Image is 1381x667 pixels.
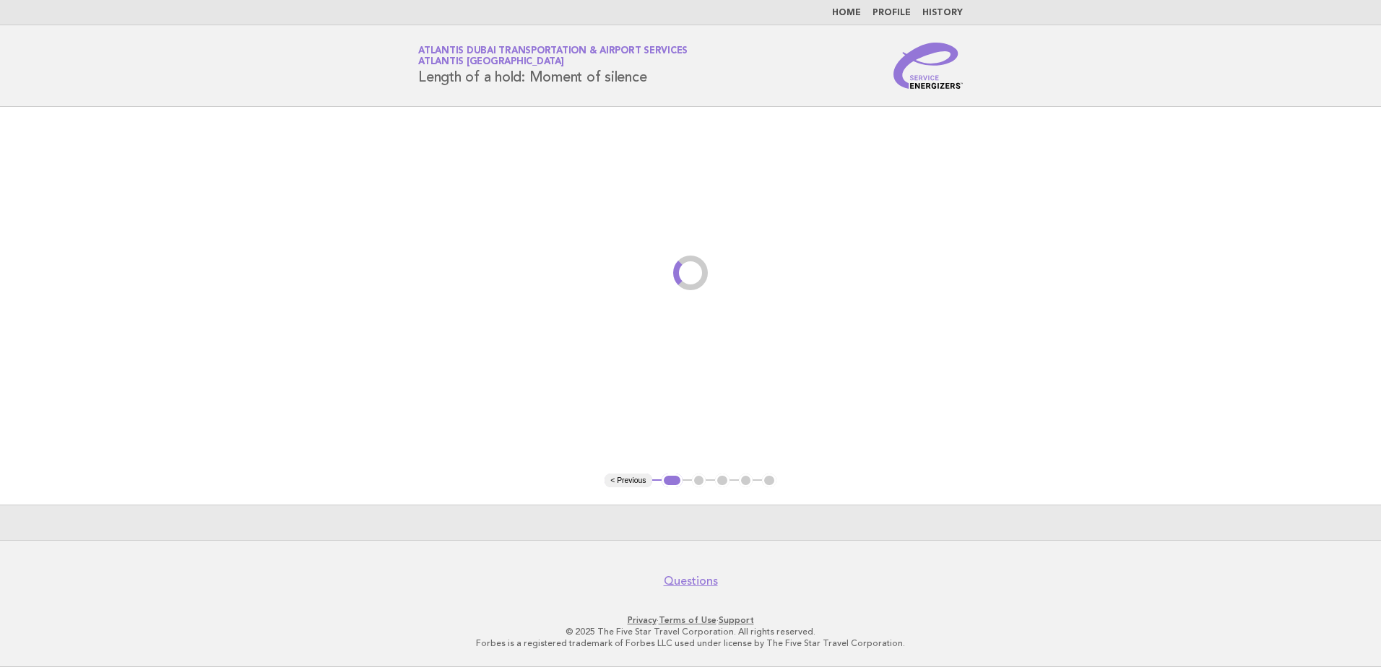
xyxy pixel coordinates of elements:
[248,626,1133,637] p: © 2025 The Five Star Travel Corporation. All rights reserved.
[659,615,717,625] a: Terms of Use
[664,574,718,588] a: Questions
[832,9,861,17] a: Home
[418,58,564,67] span: Atlantis [GEOGRAPHIC_DATA]
[418,46,688,66] a: Atlantis Dubai Transportation & Airport ServicesAtlantis [GEOGRAPHIC_DATA]
[418,47,688,84] h1: Length of a hold: Moment of silence
[628,615,657,625] a: Privacy
[248,637,1133,649] p: Forbes is a registered trademark of Forbes LLC used under license by The Five Star Travel Corpora...
[719,615,754,625] a: Support
[248,614,1133,626] p: · ·
[893,43,963,89] img: Service Energizers
[873,9,911,17] a: Profile
[922,9,963,17] a: History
